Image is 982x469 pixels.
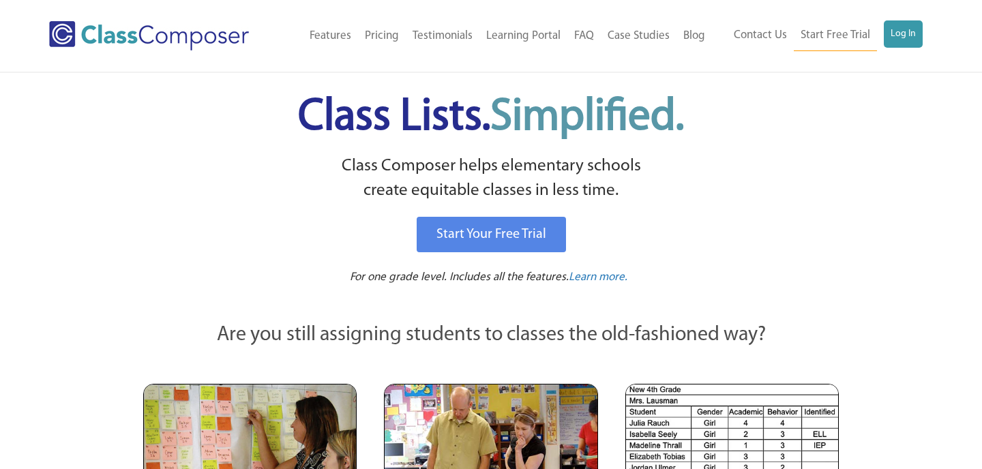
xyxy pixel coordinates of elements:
a: Testimonials [406,21,479,51]
a: Log In [884,20,923,48]
span: Start Your Free Trial [436,228,546,241]
a: Learning Portal [479,21,567,51]
span: Class Lists. [298,95,684,140]
a: Case Studies [601,21,676,51]
a: Blog [676,21,712,51]
a: Contact Us [727,20,794,50]
a: FAQ [567,21,601,51]
span: For one grade level. Includes all the features. [350,271,569,283]
a: Start Your Free Trial [417,217,566,252]
nav: Header Menu [280,21,712,51]
p: Class Composer helps elementary schools create equitable classes in less time. [141,154,841,204]
a: Learn more. [569,269,627,286]
span: Learn more. [569,271,627,283]
a: Pricing [358,21,406,51]
a: Features [303,21,358,51]
p: Are you still assigning students to classes the old-fashioned way? [143,320,839,350]
img: Class Composer [49,21,249,50]
a: Start Free Trial [794,20,877,51]
span: Simplified. [490,95,684,140]
nav: Header Menu [712,20,923,51]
